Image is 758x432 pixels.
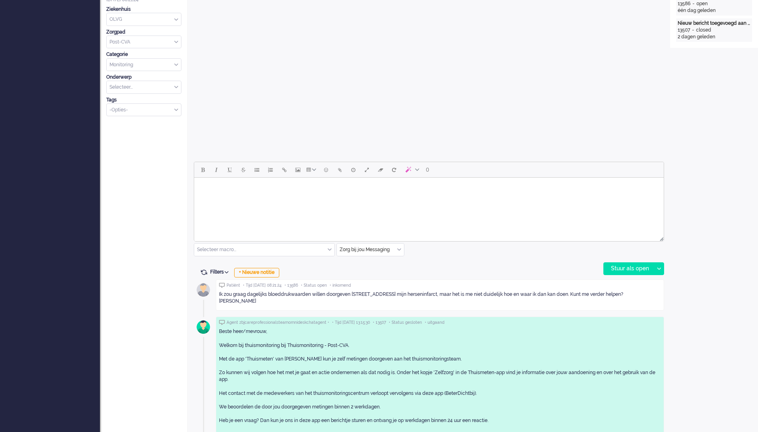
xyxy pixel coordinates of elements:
span: • Status gesloten [389,320,422,325]
button: Emoticons [319,163,333,176]
img: avatar [193,280,213,300]
span: • 13507 [373,320,386,325]
button: Fullscreen [360,163,374,176]
button: Insert/edit link [277,163,291,176]
div: 2 dagen geleden [678,34,750,40]
div: open [696,0,708,7]
button: 0 [422,163,433,176]
button: Strikethrough [237,163,250,176]
div: - [690,0,696,7]
div: 13507 [678,27,690,34]
div: + Nieuwe notitie [234,268,279,277]
span: • Tijd [DATE] 13:15:30 [332,320,370,325]
div: Nieuw bericht toegevoegd aan gesprek [678,20,750,27]
button: Insert/edit image [291,163,304,176]
div: één dag geleden [678,7,750,14]
div: Tags [106,97,181,103]
button: Reset content [387,163,401,176]
img: avatar [193,317,213,337]
div: 13586 [678,0,690,7]
button: Clear formatting [374,163,387,176]
img: ic_chat_grey.svg [219,283,225,288]
div: Ziekenhuis [106,6,181,13]
span: • Status open [301,283,327,288]
button: Numbered list [264,163,277,176]
div: Select Tags [106,103,181,117]
iframe: Rich Text Area [194,178,664,234]
span: • uitgaand [425,320,444,325]
button: Italic [209,163,223,176]
span: Patiënt [227,283,240,288]
button: Delay message [346,163,360,176]
div: Ik zou graag dagelijks bloeddrukwaarden willen doorgeven [STREET_ADDRESS] mijn herseninfarct, maa... [219,291,661,305]
button: Underline [223,163,237,176]
span: • inkomend [330,283,351,288]
button: Table [304,163,319,176]
span: 0 [426,166,429,173]
span: • 13586 [284,283,298,288]
div: Categorie [106,51,181,58]
span: Filters [210,269,231,275]
button: Bold [196,163,209,176]
button: AI [401,163,422,176]
span: • Tijd [DATE] 08:21:24 [243,283,282,288]
img: ic_chat_grey.svg [219,320,225,325]
button: Bullet list [250,163,264,176]
div: closed [696,27,711,34]
div: Resize [657,234,664,241]
div: Stuur als open [604,263,654,275]
button: Add attachment [333,163,346,176]
div: Zorgpad [106,29,181,36]
span: Agent zbjcareprofessionalsteamomnideskchatagent • [227,320,329,325]
div: - [690,27,696,34]
div: Onderwerp [106,74,181,81]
